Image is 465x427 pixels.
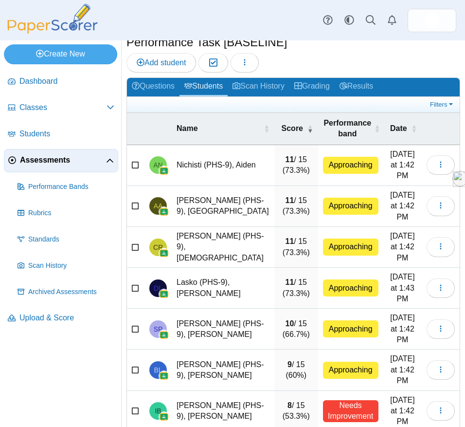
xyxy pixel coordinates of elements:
[14,228,118,251] a: Standards
[307,124,313,133] span: Score : Activate to remove sorting
[323,320,378,337] div: Approaching
[137,58,186,67] span: Add student
[172,309,274,350] td: [PERSON_NAME] (PHS-9), [PERSON_NAME]
[14,202,118,225] a: Rubrics
[390,354,414,385] time: [DATE] at 1:42 PM
[424,13,440,28] img: ps.aVEBcgCxQUDAswXp
[28,235,114,244] span: Standards
[4,96,118,120] a: Classes
[28,208,114,218] span: Rubrics
[323,362,378,379] div: Approaching
[155,408,161,414] span: Igor Begazo (PHS-9)
[4,4,101,34] img: PaperScorer
[390,396,414,426] time: [DATE] at 1:42 PM
[28,182,114,192] span: Performance Bands
[287,401,292,409] b: 8
[159,166,169,176] img: googleClassroom-logo.png
[19,129,114,139] span: Students
[408,9,456,32] a: ps.aVEBcgCxQUDAswXp
[159,248,169,258] img: googleClassroom-logo.png
[177,123,262,134] span: Name
[19,313,114,323] span: Upload & Score
[390,150,414,180] time: [DATE] at 1:42 PM
[19,76,114,87] span: Dashboard
[274,145,318,186] td: / 15 (73.3%)
[28,261,114,271] span: Scan History
[335,78,378,96] a: Results
[19,102,107,113] span: Classes
[390,191,414,221] time: [DATE] at 1:42 PM
[287,360,292,369] b: 9
[172,145,274,186] td: Nichisti (PHS-9), Aiden
[411,124,417,133] span: Date : Activate to sort
[14,254,118,278] a: Scan History
[286,196,294,204] b: 11
[153,244,163,251] span: Christian Rodriguez (PHS-9)
[228,78,289,96] a: Scan History
[286,278,294,286] b: 11
[323,157,378,174] div: Approaching
[323,279,378,297] div: Approaching
[14,280,118,304] a: Archived Assessments
[323,400,378,422] div: Needs Improvement
[172,227,274,268] td: [PERSON_NAME] (PHS-9), [DEMOGRAPHIC_DATA]
[323,118,373,140] span: Performance band
[172,186,274,227] td: [PERSON_NAME] (PHS-9), [GEOGRAPHIC_DATA]
[172,350,274,390] td: [PERSON_NAME] (PHS-9), [PERSON_NAME]
[286,319,294,328] b: 10
[4,149,118,172] a: Assessments
[4,307,118,330] a: Upload & Score
[286,155,294,164] b: 11
[274,186,318,227] td: / 15 (73.3%)
[154,203,163,209] span: Austin Ayers (PHS-9)
[14,175,118,199] a: Performance Bands
[20,155,106,166] span: Assessments
[274,309,318,350] td: / 15 (66.7%)
[428,100,457,110] a: Filters
[154,285,162,292] span: Dexter Lasko (PHS-9)
[390,314,414,344] time: [DATE] at 1:42 PM
[264,124,269,133] span: Name : Activate to sort
[126,53,196,73] a: Add student
[323,198,378,215] div: Approaching
[4,44,117,64] a: Create New
[153,162,162,168] span: Aiden Nichisti (PHS-9)
[154,326,163,333] span: Sophia Perez (PHS-9)
[381,10,403,31] a: Alerts
[159,289,169,299] img: googleClassroom-logo.png
[289,78,335,96] a: Grading
[127,78,179,96] a: Questions
[159,330,169,340] img: googleClassroom-logo.png
[159,412,169,422] img: googleClassroom-logo.png
[172,268,274,309] td: Lasko (PHS-9), [PERSON_NAME]
[159,207,169,217] img: googleClassroom-logo.png
[390,273,414,303] time: [DATE] at 1:43 PM
[28,287,114,297] span: Archived Assessments
[323,239,378,256] div: Approaching
[4,70,118,93] a: Dashboard
[390,232,414,262] time: [DATE] at 1:42 PM
[274,268,318,309] td: / 15 (73.3%)
[274,227,318,268] td: / 15 (73.3%)
[4,123,118,146] a: Students
[374,124,378,133] span: Performance band : Activate to sort
[286,237,294,245] b: 11
[279,123,305,134] span: Score
[159,371,169,381] img: googleClassroom-logo.png
[154,367,162,373] span: Benjamin Livingston (PHS-9)
[4,27,101,35] a: PaperScorer
[388,123,409,134] span: Date
[424,13,440,28] span: Kevin Levesque
[179,78,228,96] a: Students
[274,350,318,390] td: / 15 (60%)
